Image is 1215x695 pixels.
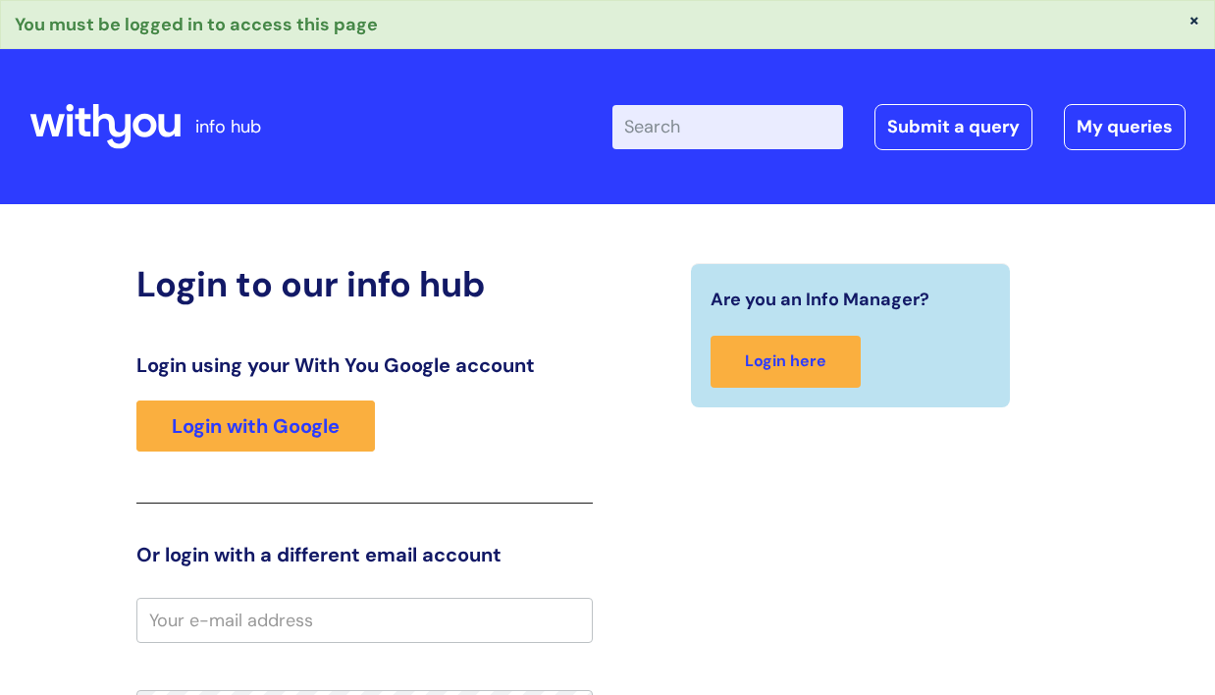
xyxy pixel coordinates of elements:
[136,263,593,305] h2: Login to our info hub
[1189,11,1200,28] button: ×
[1064,104,1186,149] a: My queries
[136,401,375,452] a: Login with Google
[195,111,261,142] p: info hub
[136,598,593,643] input: Your e-mail address
[711,284,929,315] span: Are you an Info Manager?
[711,336,861,388] a: Login here
[136,353,593,377] h3: Login using your With You Google account
[874,104,1032,149] a: Submit a query
[612,105,843,148] input: Search
[136,543,593,566] h3: Or login with a different email account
